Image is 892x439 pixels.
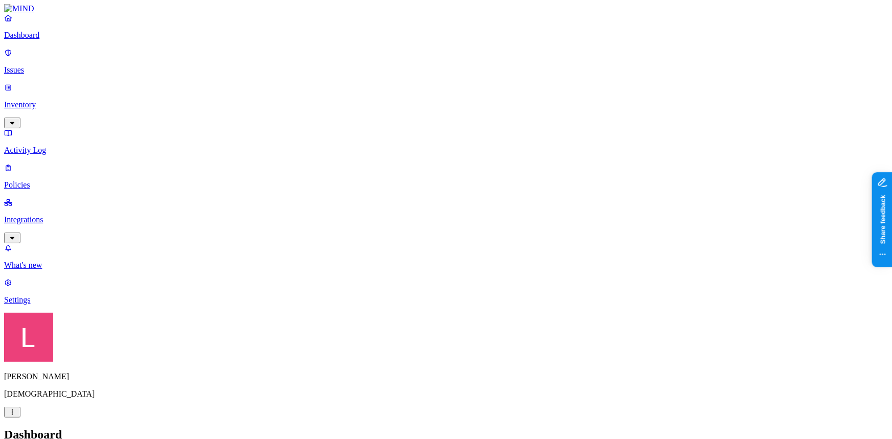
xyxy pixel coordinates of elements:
p: What's new [4,261,888,270]
p: Integrations [4,215,888,224]
p: Inventory [4,100,888,109]
img: MIND [4,4,34,13]
p: Activity Log [4,146,888,155]
a: Policies [4,163,888,190]
a: Inventory [4,83,888,127]
a: Dashboard [4,13,888,40]
p: Settings [4,295,888,305]
p: Policies [4,180,888,190]
p: Dashboard [4,31,888,40]
img: Landen Brown [4,313,53,362]
a: What's new [4,243,888,270]
a: Settings [4,278,888,305]
a: Integrations [4,198,888,242]
a: Activity Log [4,128,888,155]
a: MIND [4,4,888,13]
a: Issues [4,48,888,75]
p: Issues [4,65,888,75]
p: [PERSON_NAME] [4,372,888,381]
p: [DEMOGRAPHIC_DATA] [4,389,888,399]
